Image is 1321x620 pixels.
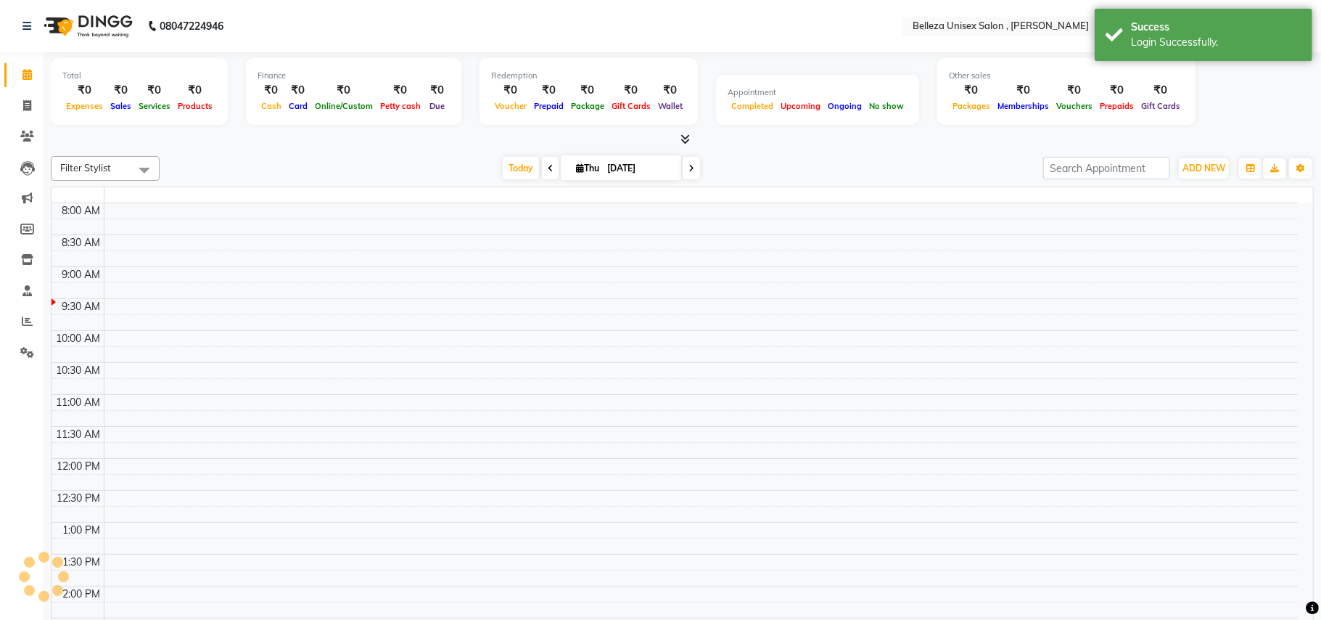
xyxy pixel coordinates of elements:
div: ₹0 [258,82,285,99]
span: Products [174,101,216,111]
div: ₹0 [424,82,450,99]
div: ₹0 [174,82,216,99]
span: Due [426,101,448,111]
span: Expenses [62,101,107,111]
div: ₹0 [1096,82,1137,99]
div: ₹0 [608,82,654,99]
div: 8:30 AM [59,235,104,250]
div: ₹0 [1053,82,1096,99]
div: ₹0 [654,82,686,99]
div: 11:30 AM [54,427,104,442]
span: Cash [258,101,285,111]
div: 8:00 AM [59,203,104,219]
img: logo [37,6,136,46]
div: Total [62,70,216,82]
span: Today [503,157,539,179]
span: Voucher [491,101,530,111]
span: Gift Cards [1137,101,1184,111]
span: Prepaid [530,101,567,111]
div: 9:30 AM [59,299,104,314]
div: Appointment [728,86,908,99]
div: ₹0 [491,82,530,99]
span: Prepaids [1096,101,1137,111]
span: No show [865,101,908,111]
button: ADD NEW [1179,158,1229,179]
span: Petty cash [376,101,424,111]
span: Completed [728,101,777,111]
span: Filter Stylist [60,162,111,174]
span: Online/Custom [311,101,376,111]
div: ₹0 [62,82,107,99]
span: Sales [107,101,135,111]
span: Vouchers [1053,101,1096,111]
span: Services [135,101,174,111]
div: ₹0 [135,82,174,99]
div: ₹0 [567,82,608,99]
b: 08047224946 [160,6,223,46]
div: ₹0 [949,82,994,99]
div: ₹0 [1137,82,1184,99]
div: Other sales [949,70,1184,82]
div: 9:00 AM [59,267,104,282]
span: Wallet [654,101,686,111]
div: Success [1131,20,1301,35]
div: 11:00 AM [54,395,104,410]
span: Upcoming [777,101,824,111]
div: 10:00 AM [54,331,104,346]
div: 1:30 PM [60,555,104,570]
div: 12:30 PM [54,491,104,506]
div: ₹0 [107,82,135,99]
input: Search Appointment [1043,157,1170,179]
span: Package [567,101,608,111]
div: ₹0 [285,82,311,99]
div: ₹0 [376,82,424,99]
span: ADD NEW [1182,163,1225,174]
div: Login Successfully. [1131,35,1301,50]
div: ₹0 [311,82,376,99]
div: Finance [258,70,450,82]
div: ₹0 [994,82,1053,99]
span: Memberships [994,101,1053,111]
span: Packages [949,101,994,111]
div: Redemption [491,70,686,82]
div: 12:00 PM [54,459,104,474]
span: Gift Cards [608,101,654,111]
span: Thu [572,163,603,174]
div: 1:00 PM [60,523,104,538]
span: Card [285,101,311,111]
div: 2:00 PM [60,587,104,602]
div: 10:30 AM [54,363,104,378]
span: Ongoing [824,101,865,111]
input: 2025-09-04 [603,158,675,179]
div: ₹0 [530,82,567,99]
